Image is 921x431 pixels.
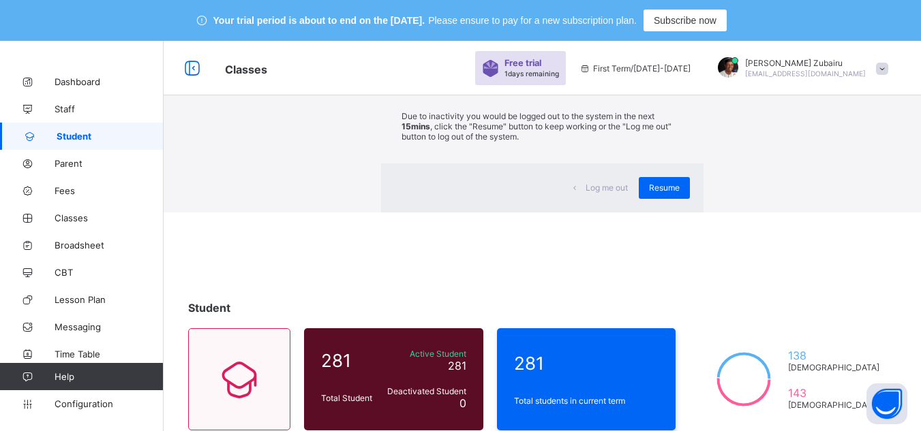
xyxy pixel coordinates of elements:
[225,63,267,76] span: Classes
[384,349,466,359] span: Active Student
[586,182,628,193] span: Log me out
[55,76,164,87] span: Dashboard
[57,131,164,142] span: Student
[459,396,466,410] span: 0
[402,121,430,131] strong: 15mins
[745,58,866,68] span: [PERSON_NAME] Zubairu
[788,386,879,400] span: 143
[704,57,895,80] div: Umar FaruqZubairu
[482,60,499,77] img: sticker-purple.71386a28dfed39d6af7621340158ba97.svg
[654,15,716,26] span: Subscribe now
[188,301,230,315] span: Student
[55,240,164,251] span: Broadsheet
[649,182,680,193] span: Resume
[55,212,164,223] span: Classes
[55,185,164,196] span: Fees
[788,362,879,372] span: [DEMOGRAPHIC_DATA]
[866,383,907,424] button: Open asap
[402,111,683,142] p: Due to inactivity you would be logged out to the system in the next , click the "Resume" button t...
[321,350,378,371] span: 281
[55,267,164,278] span: CBT
[504,58,552,68] span: Free trial
[745,69,866,78] span: [EMAIL_ADDRESS][DOMAIN_NAME]
[788,400,879,410] span: [DEMOGRAPHIC_DATA]
[55,103,164,114] span: Staff
[55,398,163,409] span: Configuration
[318,389,381,406] div: Total Student
[448,359,466,372] span: 281
[55,371,163,382] span: Help
[384,386,466,396] span: Deactivated Student
[55,294,164,305] span: Lesson Plan
[579,63,691,74] span: session/term information
[55,158,164,169] span: Parent
[55,321,164,332] span: Messaging
[428,15,637,26] span: Please ensure to pay for a new subscription plan.
[514,396,659,406] span: Total students in current term
[504,69,559,78] span: 1 days remaining
[213,15,425,26] span: Your trial period is about to end on the [DATE].
[514,353,659,374] span: 281
[55,349,164,360] span: Time Table
[788,349,879,362] span: 138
